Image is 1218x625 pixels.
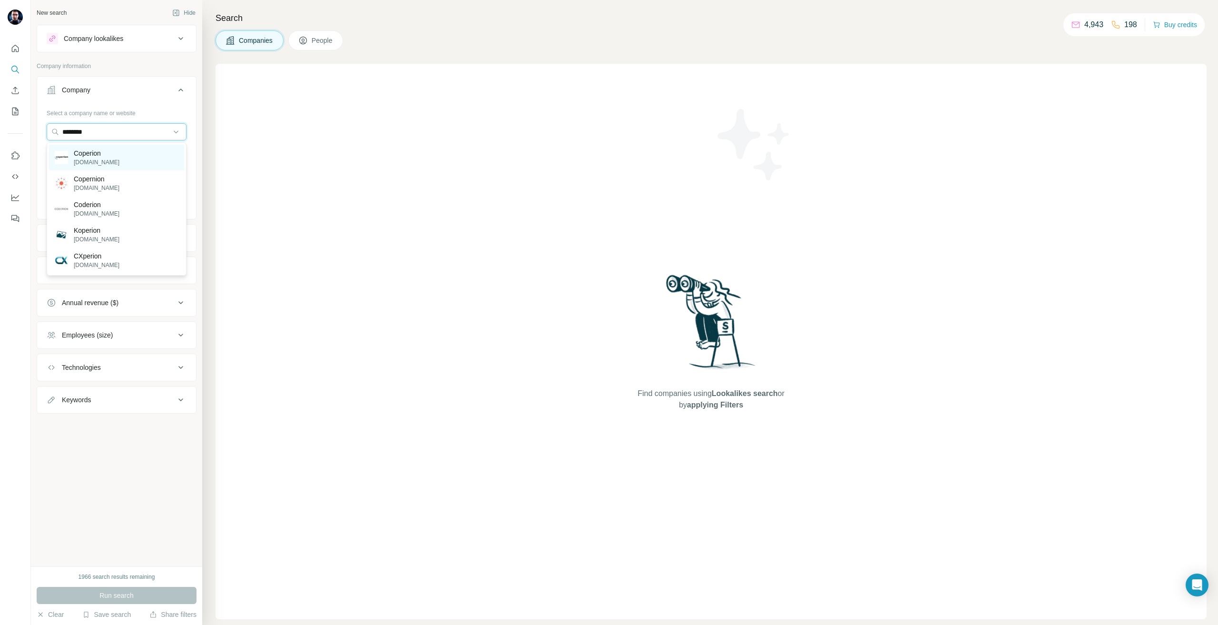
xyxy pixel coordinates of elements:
[8,103,23,120] button: My lists
[82,610,131,619] button: Save search
[1124,19,1137,30] p: 198
[74,209,119,218] p: [DOMAIN_NAME]
[239,36,274,45] span: Companies
[74,261,119,269] p: [DOMAIN_NAME]
[74,226,119,235] p: Koperion
[37,610,64,619] button: Clear
[55,228,68,241] img: Koperion
[635,388,787,411] span: Find companies using or by
[8,147,23,164] button: Use Surfe on LinkedIn
[55,151,68,164] img: Coperion
[8,168,23,185] button: Use Surfe API
[37,259,196,282] button: HQ location
[37,356,196,379] button: Technologies
[62,330,113,340] div: Employees (size)
[74,200,119,209] p: Coderion
[8,210,23,227] button: Feedback
[37,79,196,105] button: Company
[62,363,101,372] div: Technologies
[74,235,119,244] p: [DOMAIN_NAME]
[8,10,23,25] img: Avatar
[62,395,91,405] div: Keywords
[1186,574,1208,596] div: Open Intercom Messenger
[74,184,119,192] p: [DOMAIN_NAME]
[8,40,23,57] button: Quick start
[55,254,68,267] img: CXperion
[55,177,68,190] img: Copernion
[47,105,187,118] div: Select a company name or website
[74,174,119,184] p: Copernion
[687,401,743,409] span: applying Filters
[37,291,196,314] button: Annual revenue ($)
[662,272,761,378] img: Surfe Illustration - Woman searching with binoculars
[149,610,196,619] button: Share filters
[37,227,196,249] button: Industry
[8,82,23,99] button: Enrich CSV
[37,388,196,411] button: Keywords
[216,11,1207,25] h4: Search
[1153,18,1197,31] button: Buy credits
[55,202,68,216] img: Coderion
[166,6,202,20] button: Hide
[312,36,334,45] span: People
[74,158,119,167] p: [DOMAIN_NAME]
[711,102,797,188] img: Surfe Illustration - Stars
[74,149,119,158] p: Coperion
[37,324,196,347] button: Employees (size)
[79,573,155,581] div: 1966 search results remaining
[37,62,196,70] p: Company information
[74,251,119,261] p: CXperion
[62,85,90,95] div: Company
[712,389,778,397] span: Lookalikes search
[1084,19,1103,30] p: 4,943
[8,189,23,206] button: Dashboard
[62,298,118,308] div: Annual revenue ($)
[8,61,23,78] button: Search
[64,34,123,43] div: Company lookalikes
[37,27,196,50] button: Company lookalikes
[37,9,67,17] div: New search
